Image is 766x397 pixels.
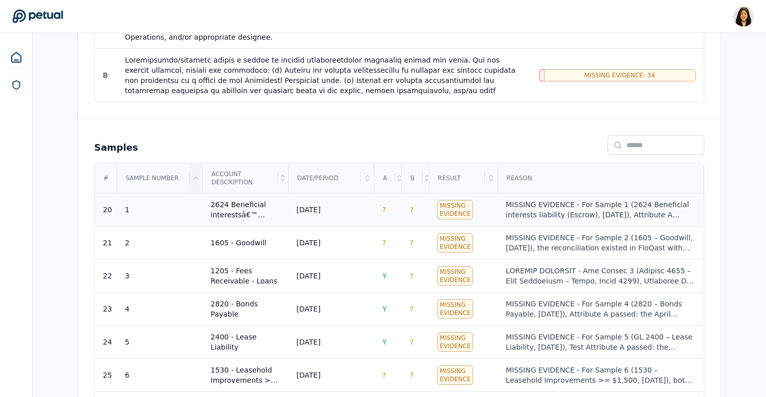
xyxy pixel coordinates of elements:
[409,338,413,346] span: ?
[430,164,485,192] div: Result
[437,266,473,286] div: Missing Evidence
[409,272,413,280] span: ?
[4,45,29,70] a: Dashboard
[95,226,117,259] td: 21
[296,238,320,248] div: [DATE]
[211,200,280,220] div: 2624 Beneficial interestsâ€™ liability (Escrow)
[95,325,117,358] td: 24
[409,239,413,247] span: ?
[125,238,129,248] div: 2
[289,164,361,192] div: Date/Period
[402,164,423,192] div: B
[5,74,28,96] a: SOC 1 Reports
[211,238,267,248] div: 1605 - Goodwill
[437,299,473,319] div: Missing Evidence
[125,370,129,380] div: 6
[296,370,320,380] div: [DATE]
[211,365,280,385] div: 1530 - Leasehold Improvements >= $1,500
[125,337,129,347] div: 5
[95,193,117,226] td: 20
[95,292,117,325] td: 23
[125,55,523,208] div: Loremipsumdo/sitametc adipis e seddoe te incidid utlaboreetdolor magnaaliq enimad min venia. Qui ...
[382,371,386,379] span: ?
[506,266,695,286] div: LOREMIP DOLORSIT - Ame Consec 3 (Adipisc 4655 – Elit Seddoeiusm – Tempo, Incid 4299), Utlaboree D...
[95,48,117,102] td: B
[211,332,280,352] div: 2400 - Lease Liability
[296,205,320,215] div: [DATE]
[382,338,387,346] span: Y
[95,164,117,192] div: #
[506,332,695,352] div: MISSING EVIDENCE - For Sample 5 (GL 2400 – Lease Liability, [DATE]), Test Attribute A passed: the...
[382,206,386,214] span: ?
[499,164,703,192] div: Reason
[95,358,117,391] td: 25
[382,305,387,313] span: Y
[506,200,695,220] div: MISSING EVIDENCE - For Sample 1 (2624 Beneficial interests liability (Escrow), [DATE]), Attribute...
[437,233,473,252] div: Missing Evidence
[125,205,129,215] div: 1
[437,200,473,219] div: Missing Evidence
[409,206,413,214] span: ?
[382,272,387,280] span: Y
[375,164,395,192] div: A
[409,305,413,313] span: ?
[296,271,320,281] div: [DATE]
[118,164,189,192] div: Sample Number
[409,371,413,379] span: ?
[211,266,280,286] div: 1205 - Fees Receivable - Loans
[506,365,695,385] div: MISSING EVIDENCE - For Sample 6 (1530 – Leasehold Improvements >= $1,500, [DATE]), both attribute...
[95,259,117,292] td: 22
[94,140,138,155] h2: Samples
[203,164,278,192] div: Account Description
[296,337,320,347] div: [DATE]
[382,239,386,247] span: ?
[506,299,695,319] div: MISSING EVIDENCE - For Sample 4 (2820 – Bonds Payable, [DATE]), Attribute A passed: the April rec...
[211,299,280,319] div: 2820 - Bonds Payable
[125,271,129,281] div: 3
[733,6,754,26] img: Renee Park
[12,9,63,23] a: Go to Dashboard
[296,304,320,314] div: [DATE]
[125,304,129,314] div: 4
[437,365,473,385] div: Missing Evidence
[506,233,695,253] div: MISSING EVIDENCE - For Sample 2 (1605 – Goodwill, [DATE]), the reconciliation existed in FloQast ...
[437,332,473,352] div: Missing Evidence
[584,71,655,79] span: Missing Evidence: 34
